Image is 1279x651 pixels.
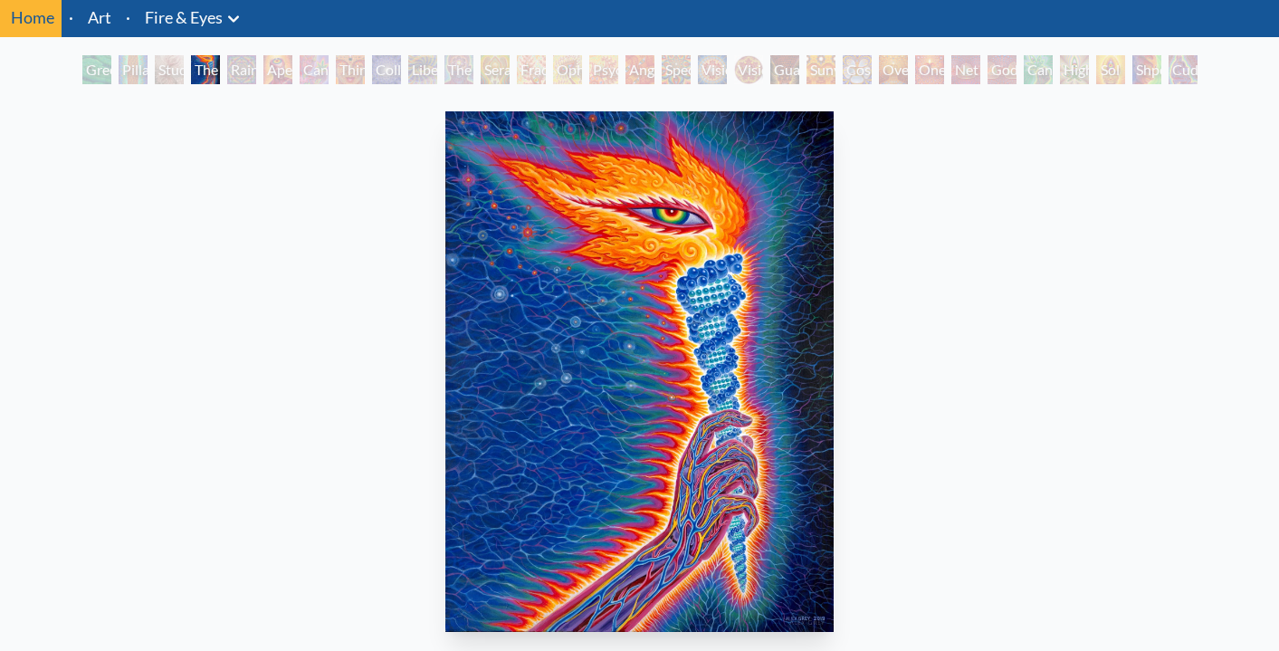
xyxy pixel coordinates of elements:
[300,55,329,84] div: Cannabis Sutra
[734,55,763,84] div: Vision Crystal Tondo
[1024,55,1053,84] div: Cannafist
[1060,55,1089,84] div: Higher Vision
[82,55,111,84] div: Green Hand
[770,55,799,84] div: Guardian of Infinite Vision
[263,55,292,84] div: Aperture
[517,55,546,84] div: Fractal Eyes
[1132,55,1161,84] div: Shpongled
[1096,55,1125,84] div: Sol Invictus
[408,55,437,84] div: Liberation Through Seeing
[807,55,835,84] div: Sunyata
[625,55,654,84] div: Angel Skin
[445,111,835,632] img: The-Torch-2019-Alex-Grey-watermarked.jpg
[336,55,365,84] div: Third Eye Tears of Joy
[11,7,54,27] a: Home
[915,55,944,84] div: One
[191,55,220,84] div: The Torch
[444,55,473,84] div: The Seer
[155,55,184,84] div: Study for the Great Turn
[951,55,980,84] div: Net of Being
[88,5,111,30] a: Art
[879,55,908,84] div: Oversoul
[1169,55,1198,84] div: Cuddle
[843,55,872,84] div: Cosmic Elf
[145,5,223,30] a: Fire & Eyes
[227,55,256,84] div: Rainbow Eye Ripple
[119,55,148,84] div: Pillar of Awareness
[553,55,582,84] div: Ophanic Eyelash
[988,55,1017,84] div: Godself
[662,55,691,84] div: Spectral Lotus
[481,55,510,84] div: Seraphic Transport Docking on the Third Eye
[698,55,727,84] div: Vision Crystal
[589,55,618,84] div: Psychomicrograph of a Fractal Paisley Cherub Feather Tip
[372,55,401,84] div: Collective Vision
